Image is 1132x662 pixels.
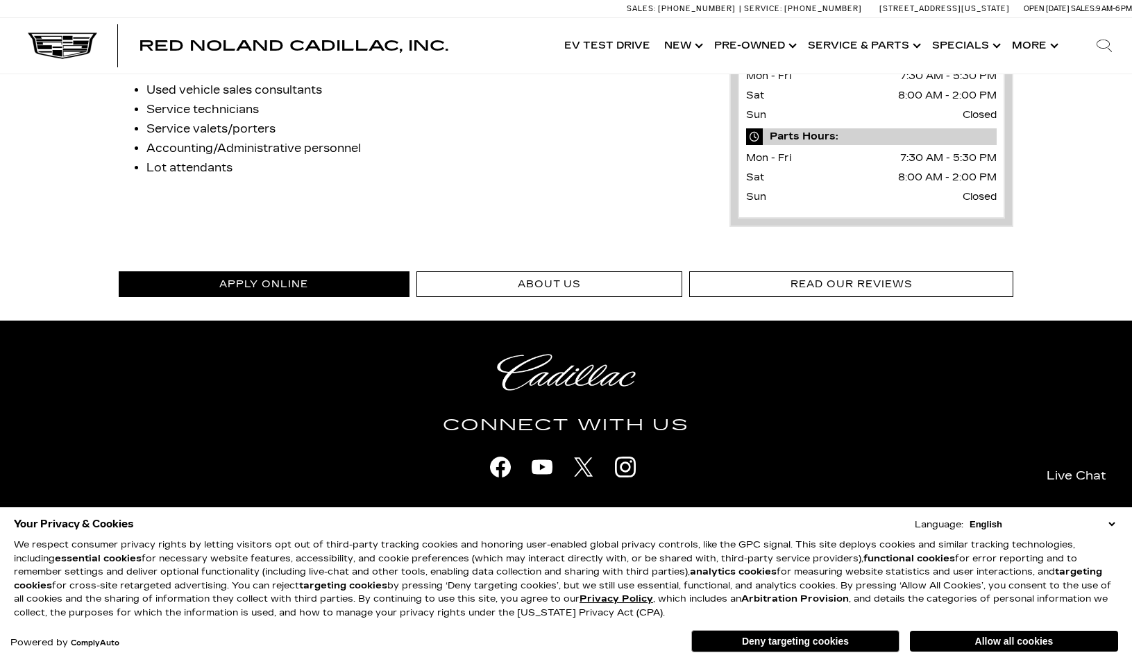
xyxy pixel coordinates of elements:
a: Cadillac Light Heritage Logo [119,354,1014,391]
a: X [566,450,601,484]
span: 7:30 AM - 5:30 PM [900,148,997,168]
a: instagram [608,450,643,484]
a: Pre-Owned [707,18,801,74]
button: Deny targeting cookies [691,630,899,652]
span: 8:00 AM - 2:00 PM [898,86,997,105]
a: Privacy Policy [580,593,653,604]
span: Red Noland Cadillac, Inc. [139,37,448,54]
p: We respect consumer privacy rights by letting visitors opt out of third-party tracking cookies an... [14,538,1118,620]
button: More [1005,18,1063,74]
strong: targeting cookies [14,566,1102,591]
span: 7:30 AM - 5:30 PM [900,67,997,86]
li: Service valets/porters [146,119,709,139]
div: Language: [915,520,963,529]
a: Live Chat [1031,459,1122,492]
strong: Arbitration Provision [741,593,849,604]
strong: functional cookies [863,553,955,564]
div: Powered by [10,638,119,647]
img: Cadillac Dark Logo with Cadillac White Text [28,33,97,59]
select: Language Select [966,518,1118,531]
strong: analytics cookies [690,566,777,577]
img: Cadillac Light Heritage Logo [497,354,636,391]
span: Closed [963,187,997,207]
strong: targeting cookies [299,580,387,591]
span: Service: [744,4,782,13]
strong: essential cookies [55,553,142,564]
a: Service: [PHONE_NUMBER] [739,5,865,12]
a: About Us [416,271,682,297]
a: Service & Parts [801,18,925,74]
li: Used vehicle sales consultants [146,80,709,100]
span: Closed [963,105,997,125]
span: Parts Hours: [746,128,997,145]
li: Service technicians [146,100,709,119]
a: EV Test Drive [557,18,657,74]
a: New [657,18,707,74]
a: Apply Online [119,271,409,297]
span: 9 AM-6 PM [1096,4,1132,13]
a: facebook [483,450,518,484]
span: Open [DATE] [1024,4,1070,13]
span: Sales: [627,4,656,13]
span: Mon - Fri [746,152,791,164]
span: Sales: [1071,4,1096,13]
a: Red Noland Cadillac, Inc. [139,39,448,53]
span: Sat [746,90,764,101]
span: Live Chat [1040,468,1113,484]
a: Specials [925,18,1005,74]
span: 8:00 AM - 2:00 PM [898,168,997,187]
a: Sales: [PHONE_NUMBER] [627,5,739,12]
span: Sun [746,191,766,203]
span: Sat [746,171,764,183]
span: Mon - Fri [746,70,791,82]
a: ComplyAuto [71,639,119,647]
span: [PHONE_NUMBER] [784,4,862,13]
a: youtube [525,450,559,484]
li: Accounting/Administrative personnel [146,139,709,158]
span: Your Privacy & Cookies [14,514,134,534]
a: [STREET_ADDRESS][US_STATE] [879,4,1010,13]
h4: Connect With Us [119,413,1014,438]
a: Read Our Reviews [689,271,1013,297]
li: Lot attendants [146,158,709,178]
button: Allow all cookies [910,631,1118,652]
span: [PHONE_NUMBER] [658,4,736,13]
span: Sun [746,109,766,121]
